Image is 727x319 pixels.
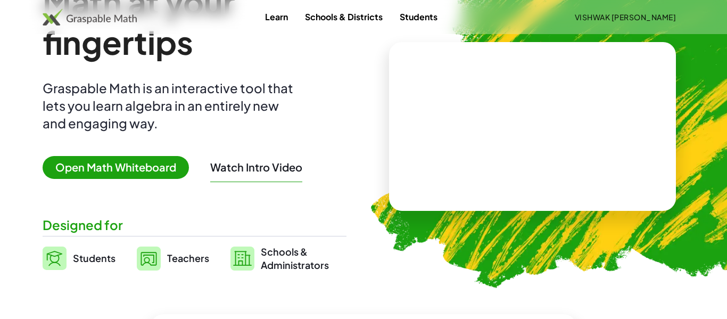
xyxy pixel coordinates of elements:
[210,160,302,174] button: Watch Intro Video
[391,7,446,27] a: Students
[261,245,329,272] span: Schools & Administrators
[167,252,209,264] span: Teachers
[73,252,115,264] span: Students
[566,7,684,27] button: Vishwak [PERSON_NAME]
[43,162,197,174] a: Open Math Whiteboard
[43,216,346,234] div: Designed for
[137,245,209,272] a: Teachers
[43,156,189,179] span: Open Math Whiteboard
[453,87,613,167] video: What is this? This is dynamic math notation. Dynamic math notation plays a central role in how Gr...
[230,247,254,271] img: svg%3e
[43,245,115,272] a: Students
[257,7,296,27] a: Learn
[296,7,391,27] a: Schools & Districts
[43,79,298,132] div: Graspable Math is an interactive tool that lets you learn algebra in an entirely new and engaging...
[137,247,161,271] img: svg%3e
[230,245,329,272] a: Schools &Administrators
[574,12,676,22] span: Vishwak [PERSON_NAME]
[43,247,67,270] img: svg%3e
